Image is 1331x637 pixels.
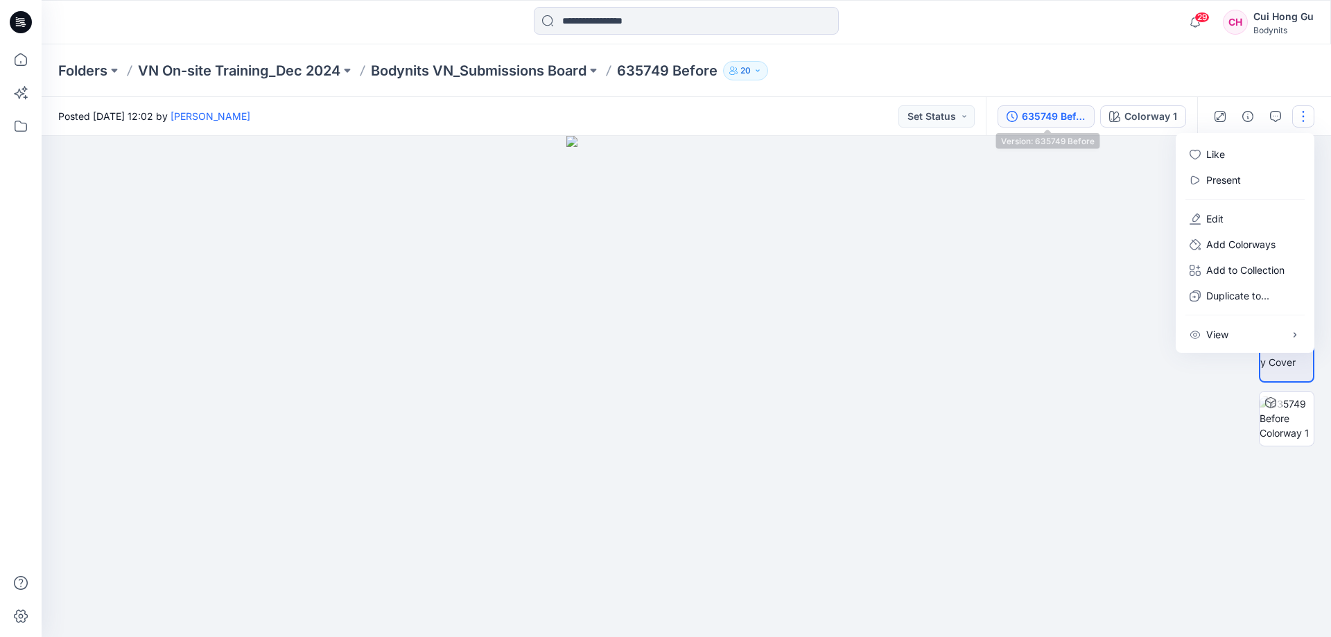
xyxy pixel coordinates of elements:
[1124,109,1177,124] div: Colorway 1
[1260,340,1313,369] img: Colorway Cover
[1206,237,1276,252] p: Add Colorways
[998,105,1095,128] button: 635749 Before
[1253,25,1314,35] div: Bodynits
[1022,109,1086,124] div: 635749 Before
[740,63,751,78] p: 20
[1194,12,1210,23] span: 29
[371,61,586,80] a: Bodynits VN_Submissions Board
[1206,327,1228,342] p: View
[1206,263,1285,277] p: Add to Collection
[171,110,250,122] a: [PERSON_NAME]
[1253,8,1314,25] div: Cui Hong Gu
[1237,105,1259,128] button: Details
[1206,147,1225,162] p: Like
[1206,173,1241,187] a: Present
[1100,105,1186,128] button: Colorway 1
[1206,288,1269,303] p: Duplicate to...
[1260,396,1314,440] img: 635749 Before Colorway 1
[58,61,107,80] a: Folders
[566,136,806,637] img: eyJhbGciOiJIUzI1NiIsImtpZCI6IjAiLCJzbHQiOiJzZXMiLCJ0eXAiOiJKV1QifQ.eyJkYXRhIjp7InR5cGUiOiJzdG9yYW...
[1206,211,1224,226] a: Edit
[723,61,768,80] button: 20
[617,61,717,80] p: 635749 Before
[1223,10,1248,35] div: CH
[58,109,250,123] span: Posted [DATE] 12:02 by
[138,61,340,80] a: VN On-site Training_Dec 2024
